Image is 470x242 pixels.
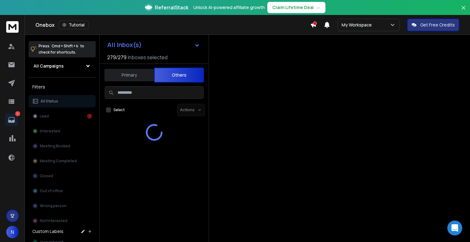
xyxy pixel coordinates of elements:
[102,39,205,51] button: All Inbox(s)
[113,107,125,112] label: Select
[447,221,462,235] div: Open Intercom Messenger
[107,42,142,48] h1: All Inbox(s)
[104,68,154,82] button: Primary
[128,54,168,61] h3: Inboxes selected
[39,43,84,55] p: Press to check for shortcuts.
[193,4,265,11] p: Unlock AI-powered affiliate growth
[342,22,374,28] p: My Workspace
[35,21,310,29] div: Onebox
[29,83,96,91] h3: Filters
[459,4,468,19] button: Close banner
[407,19,459,31] button: Get Free Credits
[51,42,79,50] span: Cmd + Shift + k
[107,54,127,61] span: 279 / 279
[58,21,89,29] button: Tutorial
[6,226,19,238] button: N
[34,63,64,69] h1: All Campaigns
[155,4,188,11] span: ReferralStack
[420,22,455,28] p: Get Free Credits
[15,111,20,116] p: 1
[154,68,204,83] button: Others
[267,2,325,13] button: Claim Lifetime Deal→
[29,60,96,72] button: All Campaigns
[5,114,18,126] a: 1
[32,228,63,235] h3: Custom Labels
[316,4,320,11] span: →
